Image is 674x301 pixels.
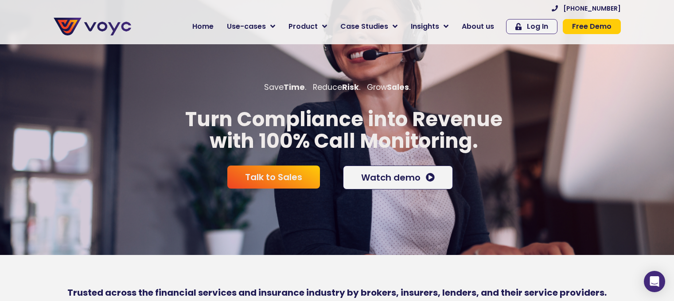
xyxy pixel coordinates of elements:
[462,21,494,32] span: About us
[282,18,334,35] a: Product
[334,18,404,35] a: Case Studies
[284,82,305,93] b: Time
[220,18,282,35] a: Use-cases
[506,19,557,34] a: Log In
[343,166,453,189] a: Watch demo
[411,21,439,32] span: Insights
[387,82,409,93] b: Sales
[54,18,131,35] img: voyc-full-logo
[572,23,612,30] span: Free Demo
[192,21,214,32] span: Home
[227,21,266,32] span: Use-cases
[186,18,220,35] a: Home
[552,5,621,12] a: [PHONE_NUMBER]
[342,82,359,93] b: Risk
[245,173,302,181] span: Talk to Sales
[404,18,455,35] a: Insights
[227,166,320,189] a: Talk to Sales
[361,173,421,182] span: Watch demo
[67,286,607,299] b: Trusted across the financial services and insurance industry by brokers, insurers, lenders, and t...
[563,5,621,12] span: [PHONE_NUMBER]
[340,21,388,32] span: Case Studies
[455,18,501,35] a: About us
[288,21,318,32] span: Product
[563,19,621,34] a: Free Demo
[527,23,548,30] span: Log In
[644,271,665,292] div: Open Intercom Messenger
